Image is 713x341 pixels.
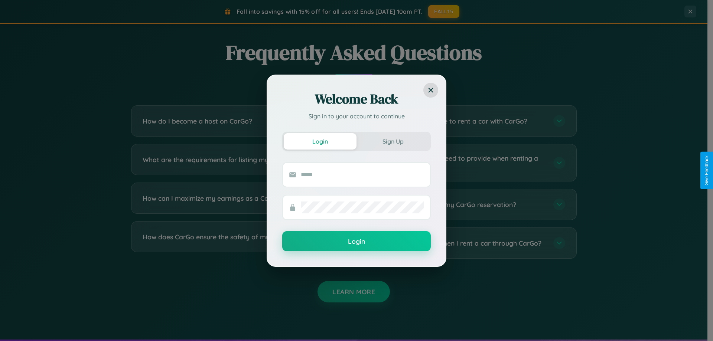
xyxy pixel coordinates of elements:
[704,155,709,186] div: Give Feedback
[282,231,431,251] button: Login
[282,90,431,108] h2: Welcome Back
[356,133,429,150] button: Sign Up
[282,112,431,121] p: Sign in to your account to continue
[284,133,356,150] button: Login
